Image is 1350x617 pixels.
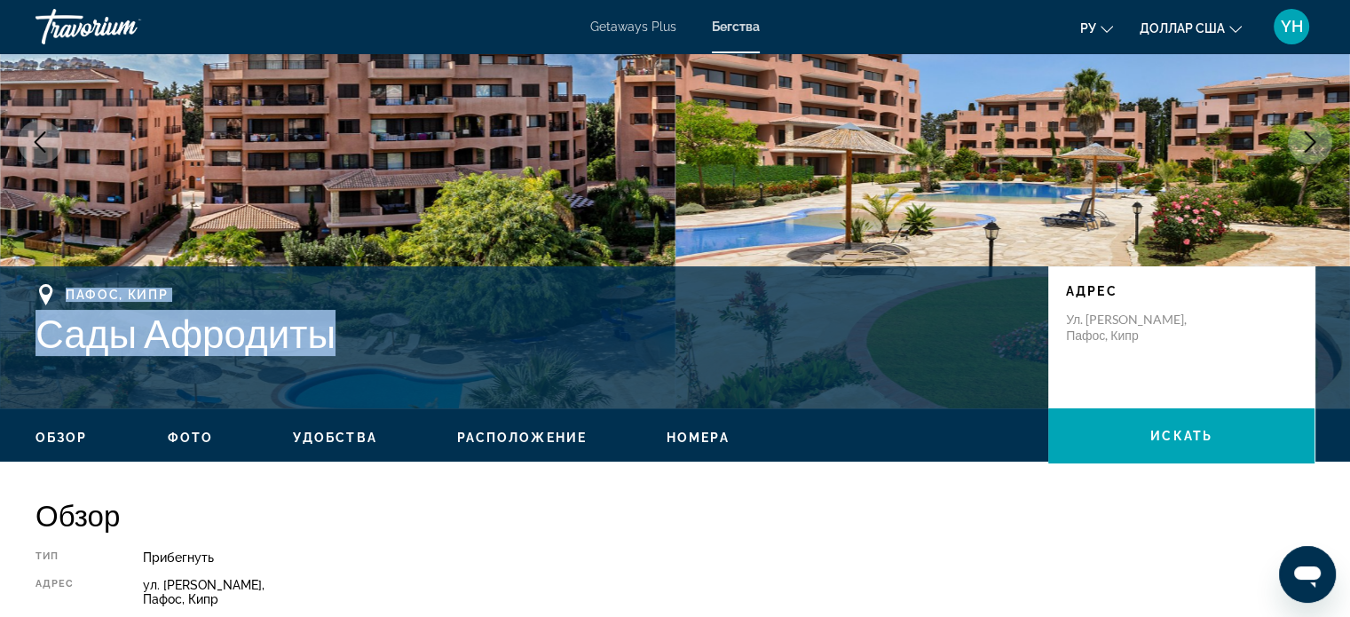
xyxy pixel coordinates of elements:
[712,20,760,34] a: Бегства
[293,430,377,446] button: Удобства
[457,430,587,446] button: Расположение
[1281,17,1303,36] font: YH
[36,578,75,589] font: Адрес
[667,430,730,446] button: Номера
[36,430,88,446] button: Обзор
[168,430,213,446] button: Фото
[168,431,213,445] font: Фото
[1066,312,1187,327] font: ул. [PERSON_NAME],
[1279,546,1336,603] iframe: Кнопка для запуска будет доступна
[457,431,587,445] font: Расположение
[1080,15,1113,41] button: Изменить язык
[36,497,120,533] font: Обзор
[66,288,168,302] font: Пафос, Кипр
[1080,21,1096,36] font: ру
[143,592,218,606] font: Пафос, Кипр
[667,431,730,445] font: Номера
[1048,408,1314,463] button: искать
[293,431,377,445] font: Удобства
[18,120,62,164] button: Предыдущее изображение
[1140,15,1242,41] button: Изменить валюту
[1066,328,1139,343] font: Пафос, Кипр
[1140,21,1225,36] font: доллар США
[36,4,213,50] a: Травориум
[1150,429,1212,443] font: искать
[1268,8,1314,45] button: Меню пользователя
[36,550,59,562] font: Тип
[143,578,264,592] font: ул. [PERSON_NAME],
[36,431,88,445] font: Обзор
[36,310,336,356] font: Сады Афродиты
[1288,120,1332,164] button: Следующее изображение
[143,550,214,565] font: Прибегнуть
[590,20,676,34] a: Getaways Plus
[1066,284,1117,298] font: Адрес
